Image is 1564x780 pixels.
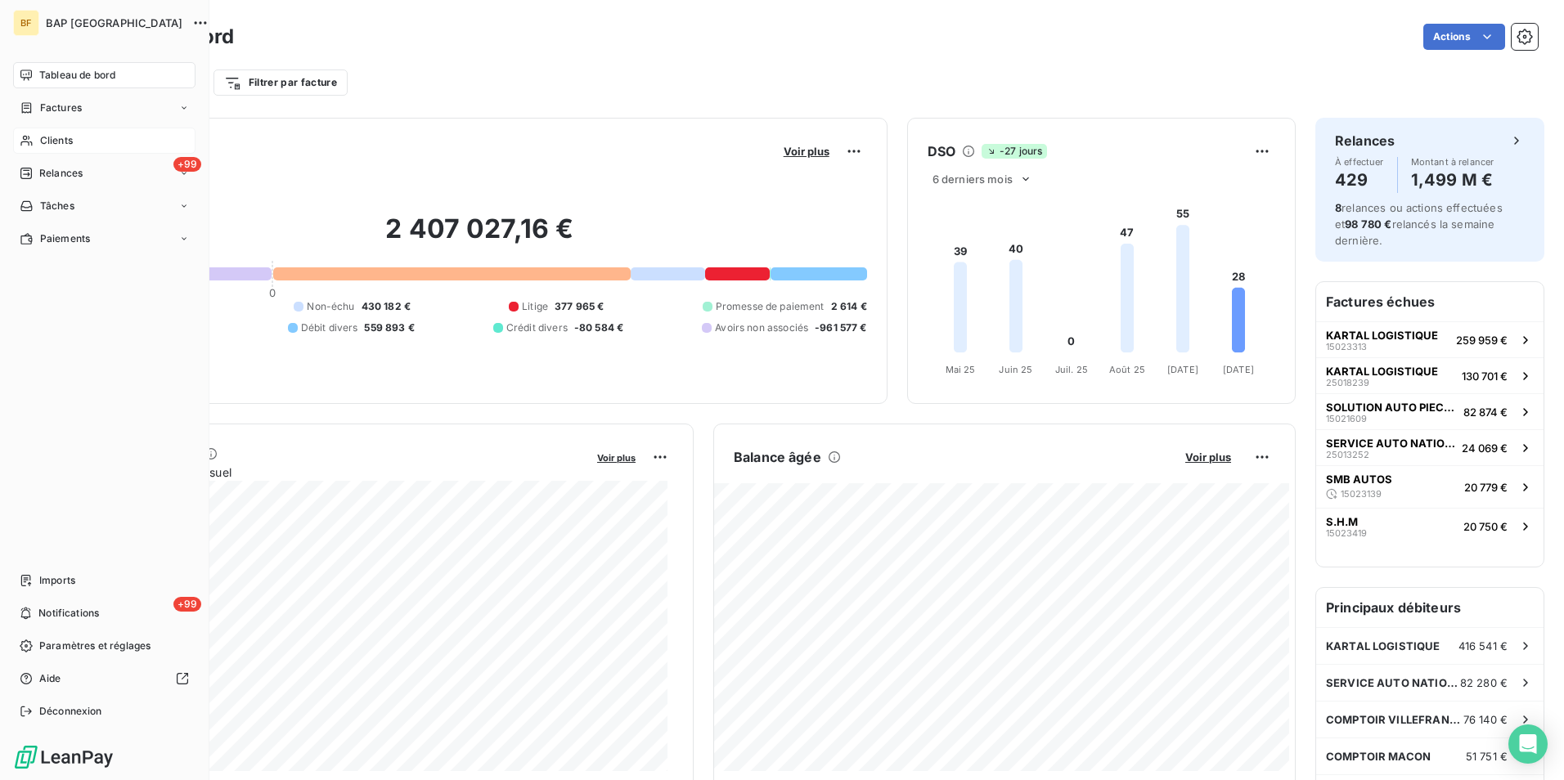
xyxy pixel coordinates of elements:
span: S.H.M [1326,515,1358,528]
span: Notifications [38,606,99,621]
span: Avoirs non associés [715,321,808,335]
span: Débit divers [301,321,358,335]
button: Voir plus [1180,450,1236,464]
button: Voir plus [592,450,640,464]
span: 6 derniers mois [933,173,1013,186]
span: COMPTOIR VILLEFRANCHE [1326,713,1463,726]
span: 8 [1335,201,1342,214]
span: Aide [39,671,61,686]
span: Paramètres et réglages [39,639,151,653]
span: 51 751 € [1466,750,1508,763]
button: SERVICE AUTO NATIONALE 62501325224 069 € [1316,429,1544,465]
span: 259 959 € [1456,334,1508,347]
button: KARTAL LOGISTIQUE15023313259 959 € [1316,321,1544,357]
span: À effectuer [1335,157,1384,167]
span: Tableau de bord [39,68,115,83]
span: Paiements [40,231,90,246]
span: Chiffre d'affaires mensuel [92,464,586,481]
span: 24 069 € [1462,442,1508,455]
tspan: Mai 25 [945,364,975,375]
span: 15023419 [1326,528,1367,538]
h4: 1,499 M € [1411,167,1494,193]
span: 82 280 € [1460,676,1508,689]
a: Aide [13,666,195,692]
span: COMPTOIR MACON [1326,750,1431,763]
span: KARTAL LOGISTIQUE [1326,365,1438,378]
tspan: [DATE] [1167,364,1198,375]
span: SOLUTION AUTO PIECES [1326,401,1457,414]
tspan: Juin 25 [999,364,1032,375]
span: BAP [GEOGRAPHIC_DATA] [46,16,182,29]
span: Voir plus [597,452,636,464]
span: 15021609 [1326,414,1367,424]
h6: Principaux débiteurs [1316,588,1544,627]
span: Voir plus [784,145,829,158]
span: 559 893 € [364,321,414,335]
span: KARTAL LOGISTIQUE [1326,329,1438,342]
span: 130 701 € [1462,370,1508,383]
span: 430 182 € [362,299,411,314]
span: -80 584 € [574,321,623,335]
span: 76 140 € [1463,713,1508,726]
button: S.H.M1502341920 750 € [1316,508,1544,544]
span: 2 614 € [831,299,867,314]
span: Clients [40,133,73,148]
span: Tâches [40,199,74,213]
span: 15023313 [1326,342,1367,352]
span: 0 [269,286,276,299]
span: 20 779 € [1464,481,1508,494]
button: SOLUTION AUTO PIECES1502160982 874 € [1316,393,1544,429]
span: 82 874 € [1463,406,1508,419]
tspan: [DATE] [1223,364,1254,375]
div: BF [13,10,39,36]
span: 25013252 [1326,450,1369,459]
span: 25018239 [1326,378,1369,388]
span: relances ou actions effectuées et relancés la semaine dernière. [1335,201,1503,247]
span: Factures [40,101,82,115]
h4: 429 [1335,167,1384,193]
div: Open Intercom Messenger [1508,724,1548,764]
h6: Balance âgée [734,447,821,467]
span: Voir plus [1185,451,1231,464]
tspan: Août 25 [1109,364,1145,375]
span: SERVICE AUTO NATIONALE 6 [1326,437,1455,450]
span: Promesse de paiement [716,299,825,314]
button: Actions [1423,24,1505,50]
span: Crédit divers [506,321,568,335]
span: SERVICE AUTO NATIONALE 6 [1326,676,1460,689]
span: 416 541 € [1458,639,1508,652]
span: SMB AUTOS [1326,473,1392,486]
tspan: Juil. 25 [1055,364,1088,375]
span: Montant à relancer [1411,157,1494,167]
span: Relances [39,166,83,181]
h6: DSO [928,141,955,161]
h6: Factures échues [1316,282,1544,321]
img: Logo LeanPay [13,744,115,770]
button: SMB AUTOS1502313920 779 € [1316,465,1544,508]
span: 98 780 € [1345,217,1391,231]
span: +99 [173,597,201,612]
span: 377 965 € [555,299,604,314]
h2: 2 407 027,16 € [92,213,867,262]
span: KARTAL LOGISTIQUE [1326,639,1440,652]
button: Filtrer par facture [213,69,348,96]
span: +99 [173,157,201,172]
span: -27 jours [982,144,1047,159]
span: -961 577 € [815,321,867,335]
span: Déconnexion [39,704,102,719]
span: 15023139 [1341,489,1382,499]
button: KARTAL LOGISTIQUE25018239130 701 € [1316,357,1544,393]
h6: Relances [1335,131,1395,150]
span: Imports [39,573,75,588]
span: Litige [522,299,548,314]
span: Non-échu [307,299,354,314]
button: Voir plus [779,144,834,159]
span: 20 750 € [1463,520,1508,533]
